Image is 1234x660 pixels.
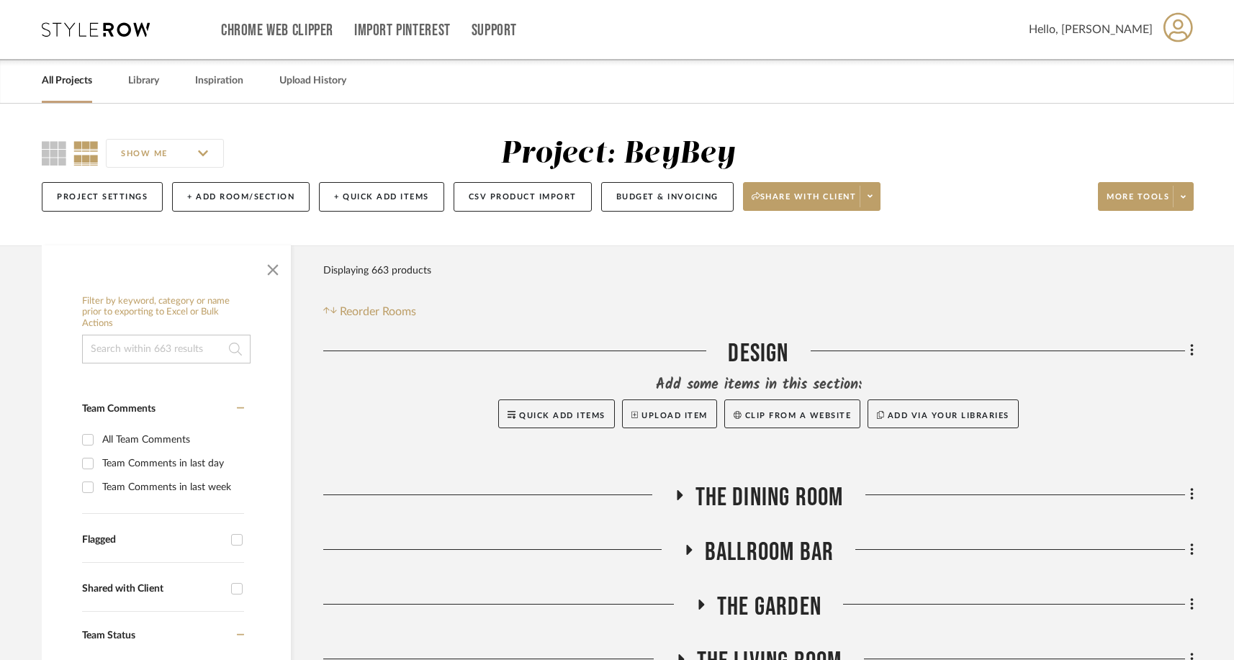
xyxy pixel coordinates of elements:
[622,399,717,428] button: Upload Item
[258,253,287,281] button: Close
[340,303,416,320] span: Reorder Rooms
[102,428,240,451] div: All Team Comments
[323,303,416,320] button: Reorder Rooms
[195,71,243,91] a: Inspiration
[82,404,156,414] span: Team Comments
[743,182,881,211] button: Share with client
[42,182,163,212] button: Project Settings
[82,630,135,641] span: Team Status
[498,399,615,428] button: Quick Add Items
[279,71,346,91] a: Upload History
[1098,182,1194,211] button: More tools
[695,482,844,513] span: The Dining Room
[519,412,605,420] span: Quick Add Items
[454,182,592,212] button: CSV Product Import
[82,296,251,330] h6: Filter by keyword, category or name prior to exporting to Excel or Bulk Actions
[868,399,1019,428] button: Add via your libraries
[42,71,92,91] a: All Projects
[82,583,224,595] div: Shared with Client
[221,24,333,37] a: Chrome Web Clipper
[82,335,251,363] input: Search within 663 results
[319,182,444,212] button: + Quick Add Items
[354,24,451,37] a: Import Pinterest
[82,534,224,546] div: Flagged
[601,182,734,212] button: Budget & Invoicing
[1029,21,1153,38] span: Hello, [PERSON_NAME]
[705,537,834,568] span: BALLROOM BAR
[102,452,240,475] div: Team Comments in last day
[323,375,1194,395] div: Add some items in this section:
[500,139,736,169] div: Project: BeyBey
[472,24,517,37] a: Support
[128,71,159,91] a: Library
[323,256,431,285] div: Displaying 663 products
[724,399,860,428] button: Clip from a website
[102,476,240,499] div: Team Comments in last week
[752,191,857,213] span: Share with client
[717,592,821,623] span: The Garden
[172,182,310,212] button: + Add Room/Section
[1107,191,1169,213] span: More tools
